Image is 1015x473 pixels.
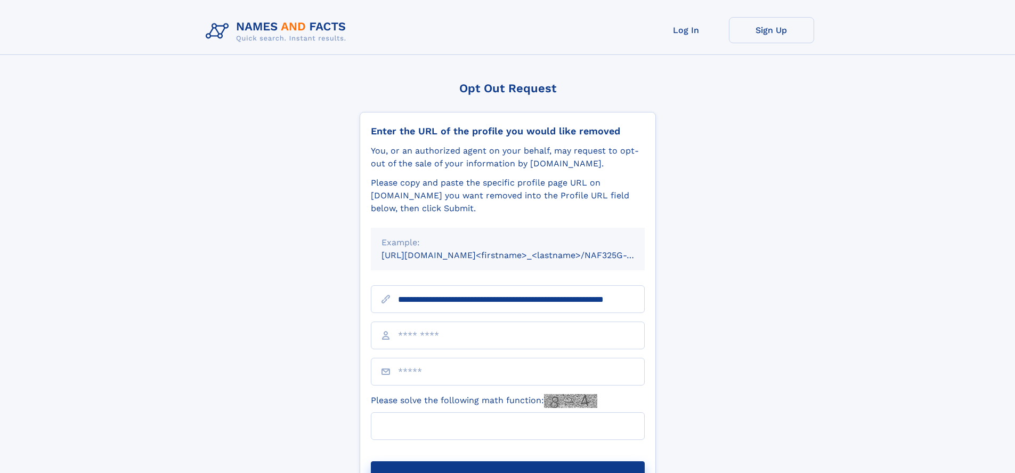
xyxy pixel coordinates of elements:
[371,125,645,137] div: Enter the URL of the profile you would like removed
[381,236,634,249] div: Example:
[381,250,665,260] small: [URL][DOMAIN_NAME]<firstname>_<lastname>/NAF325G-xxxxxxxx
[201,17,355,46] img: Logo Names and Facts
[371,394,597,408] label: Please solve the following math function:
[644,17,729,43] a: Log In
[371,145,645,170] div: You, or an authorized agent on your behalf, may request to opt-out of the sale of your informatio...
[729,17,814,43] a: Sign Up
[371,177,645,215] div: Please copy and paste the specific profile page URL on [DOMAIN_NAME] you want removed into the Pr...
[360,82,656,95] div: Opt Out Request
